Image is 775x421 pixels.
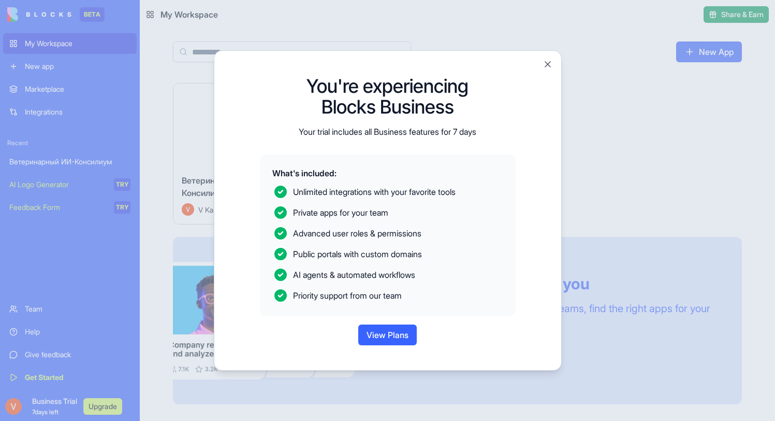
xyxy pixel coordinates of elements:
div: Priority support from our team [293,287,402,302]
div: Public portals with custom domains [293,246,422,260]
div: Unlimited integrations with your favorite tools [293,184,456,198]
span: What's included: [272,167,503,179]
button: Close [543,59,553,69]
div: Advanced user roles & permissions [293,225,421,240]
div: Private apps for your team [293,204,388,219]
p: Your trial includes all Business features for 7 days [299,125,476,138]
div: AI agents & automated workflows [293,266,415,281]
h1: You're experiencing Blocks Business [305,76,471,117]
button: View Plans [358,325,417,345]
